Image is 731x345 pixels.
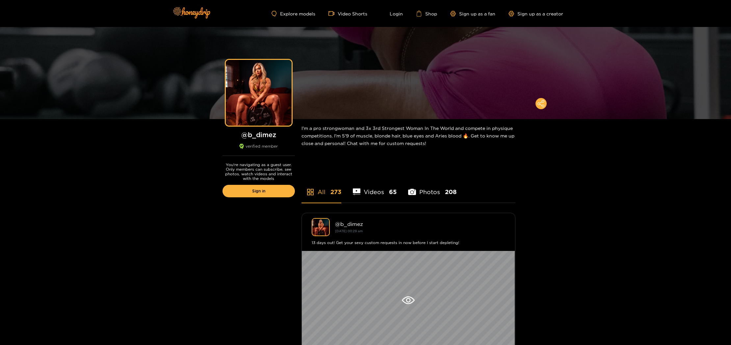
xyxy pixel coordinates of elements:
li: All [301,173,341,203]
span: appstore [306,188,314,196]
a: Sign up as a creator [509,11,563,16]
a: Sign up as a fan [450,11,495,16]
a: Sign in [222,185,295,197]
a: Video Shorts [328,11,367,16]
small: [DATE] 00:29 am [335,229,363,233]
div: I'm a pro strongwoman and 3x 3rd Strongest Woman In The World and compete in physique competition... [301,119,515,152]
li: Videos [353,173,397,203]
div: 13 days out! Get your sexy custom requests in now before I start depleting! [312,239,505,246]
span: video-camera [328,11,338,16]
span: 208 [445,188,457,196]
span: 65 [389,188,397,196]
div: verified member [222,144,295,156]
a: Explore models [272,11,315,16]
div: @ b_dimez [335,221,505,227]
span: 273 [330,188,341,196]
li: Photos [408,173,457,203]
a: Shop [416,11,437,16]
img: b_dimez [312,218,330,236]
a: Login [380,11,403,16]
h1: @ b_dimez [222,131,295,139]
p: You're navigating as a guest user. Only members can subscribe, see photos, watch videos and inter... [222,162,295,181]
